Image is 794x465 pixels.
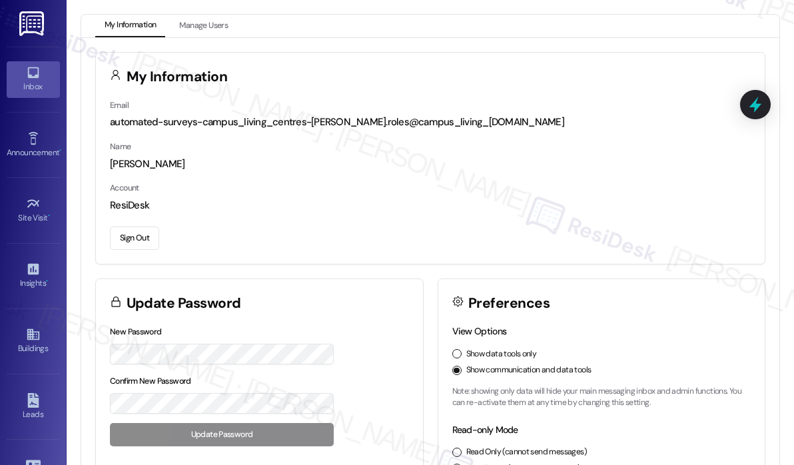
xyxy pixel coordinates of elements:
[7,61,60,97] a: Inbox
[127,296,241,310] h3: Update Password
[468,296,550,310] h3: Preferences
[110,157,751,171] div: [PERSON_NAME]
[59,146,61,155] span: •
[110,100,129,111] label: Email
[46,276,48,286] span: •
[7,258,60,294] a: Insights •
[110,141,131,152] label: Name
[110,227,159,250] button: Sign Out
[110,326,162,337] label: New Password
[452,325,507,337] label: View Options
[110,199,751,213] div: ResiDesk
[452,386,751,409] p: Note: showing only data will hide your main messaging inbox and admin functions. You can re-activ...
[95,15,165,37] button: My Information
[170,15,237,37] button: Manage Users
[110,376,191,386] label: Confirm New Password
[110,183,139,193] label: Account
[452,424,518,436] label: Read-only Mode
[466,348,537,360] label: Show data tools only
[466,364,592,376] label: Show communication and data tools
[48,211,50,221] span: •
[19,11,47,36] img: ResiDesk Logo
[7,193,60,229] a: Site Visit •
[7,389,60,425] a: Leads
[466,446,587,458] label: Read Only (cannot send messages)
[127,70,228,84] h3: My Information
[110,115,751,129] div: automated-surveys-campus_living_centres-[PERSON_NAME].roles@campus_living_[DOMAIN_NAME]
[7,323,60,359] a: Buildings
